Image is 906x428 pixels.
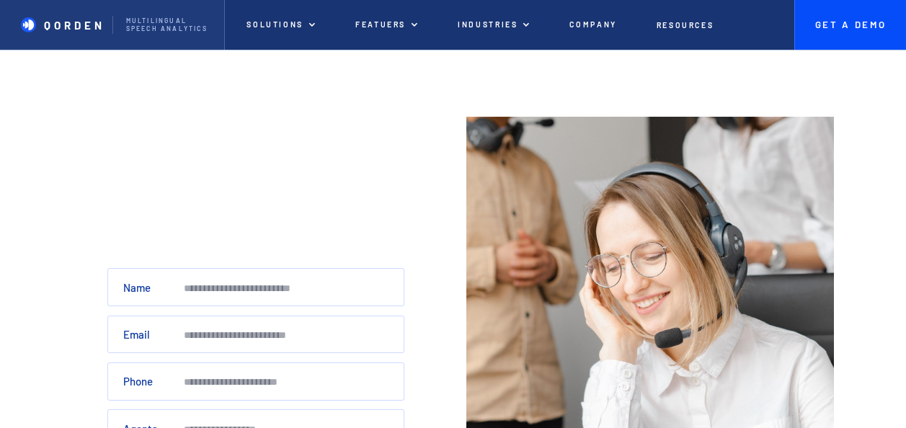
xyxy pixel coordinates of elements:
[355,20,406,30] p: Featuers
[247,20,303,30] p: Solutions
[44,19,105,32] p: QORDEN
[123,328,150,341] label: Email
[814,19,887,31] p: Get A Demo
[458,20,518,30] p: Industries
[657,21,714,30] p: Resources
[123,281,151,294] label: Name
[123,375,153,388] label: Phone
[569,20,616,30] p: Company
[126,17,211,32] p: Multilingual Speech analytics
